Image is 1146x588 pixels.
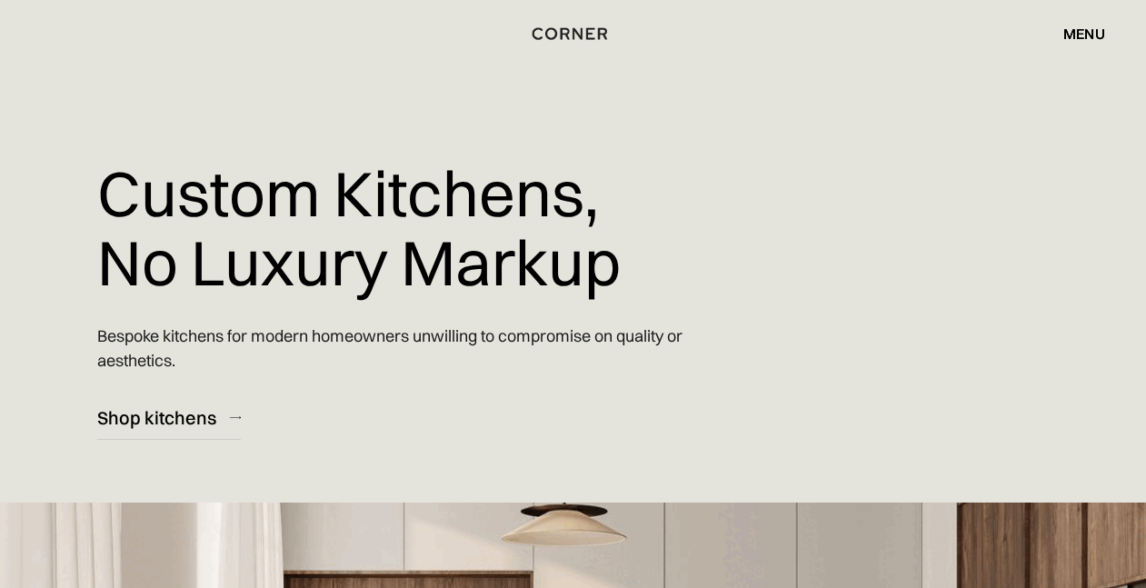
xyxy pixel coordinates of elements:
a: home [529,22,617,45]
div: menu [1045,18,1105,49]
p: Bespoke kitchens for modern homeowners unwilling to compromise on quality or aesthetics. [97,310,757,386]
div: Shop kitchens [97,405,216,430]
div: menu [1063,26,1105,41]
a: Shop kitchens [97,395,241,440]
h1: Custom Kitchens, No Luxury Markup [97,145,621,310]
